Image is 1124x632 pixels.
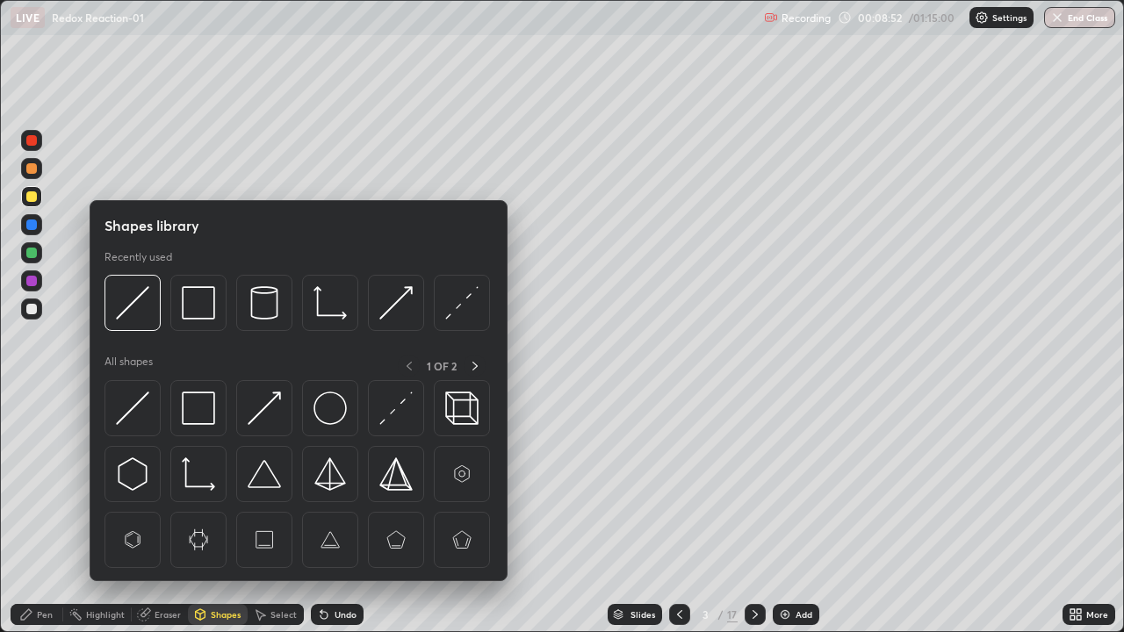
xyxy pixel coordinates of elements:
[313,523,347,557] img: svg+xml;charset=utf-8,%3Csvg%20xmlns%3D%22http%3A%2F%2Fwww.w3.org%2F2000%2Fsvg%22%20width%3D%2265...
[313,286,347,320] img: svg+xml;charset=utf-8,%3Csvg%20xmlns%3D%22http%3A%2F%2Fwww.w3.org%2F2000%2Fsvg%22%20width%3D%2233...
[727,607,738,622] div: 17
[445,391,479,425] img: svg+xml;charset=utf-8,%3Csvg%20xmlns%3D%22http%3A%2F%2Fwww.w3.org%2F2000%2Fsvg%22%20width%3D%2235...
[104,250,172,264] p: Recently used
[248,457,281,491] img: svg+xml;charset=utf-8,%3Csvg%20xmlns%3D%22http%3A%2F%2Fwww.w3.org%2F2000%2Fsvg%22%20width%3D%2238...
[782,11,831,25] p: Recording
[379,523,413,557] img: svg+xml;charset=utf-8,%3Csvg%20xmlns%3D%22http%3A%2F%2Fwww.w3.org%2F2000%2Fsvg%22%20width%3D%2265...
[116,457,149,491] img: svg+xml;charset=utf-8,%3Csvg%20xmlns%3D%22http%3A%2F%2Fwww.w3.org%2F2000%2Fsvg%22%20width%3D%2230...
[248,391,281,425] img: svg+xml;charset=utf-8,%3Csvg%20xmlns%3D%22http%3A%2F%2Fwww.w3.org%2F2000%2Fsvg%22%20width%3D%2230...
[116,286,149,320] img: svg+xml;charset=utf-8,%3Csvg%20xmlns%3D%22http%3A%2F%2Fwww.w3.org%2F2000%2Fsvg%22%20width%3D%2230...
[37,610,53,619] div: Pen
[182,523,215,557] img: svg+xml;charset=utf-8,%3Csvg%20xmlns%3D%22http%3A%2F%2Fwww.w3.org%2F2000%2Fsvg%22%20width%3D%2265...
[764,11,778,25] img: recording.375f2c34.svg
[335,610,357,619] div: Undo
[379,286,413,320] img: svg+xml;charset=utf-8,%3Csvg%20xmlns%3D%22http%3A%2F%2Fwww.w3.org%2F2000%2Fsvg%22%20width%3D%2230...
[313,391,347,425] img: svg+xml;charset=utf-8,%3Csvg%20xmlns%3D%22http%3A%2F%2Fwww.w3.org%2F2000%2Fsvg%22%20width%3D%2236...
[778,607,792,621] img: add-slide-button
[379,391,413,425] img: svg+xml;charset=utf-8,%3Csvg%20xmlns%3D%22http%3A%2F%2Fwww.w3.org%2F2000%2Fsvg%22%20width%3D%2230...
[992,13,1027,22] p: Settings
[1086,610,1108,619] div: More
[1050,11,1064,25] img: end-class-cross
[86,610,125,619] div: Highlight
[16,11,40,25] p: LIVE
[270,610,297,619] div: Select
[248,523,281,557] img: svg+xml;charset=utf-8,%3Csvg%20xmlns%3D%22http%3A%2F%2Fwww.w3.org%2F2000%2Fsvg%22%20width%3D%2265...
[155,610,181,619] div: Eraser
[445,286,479,320] img: svg+xml;charset=utf-8,%3Csvg%20xmlns%3D%22http%3A%2F%2Fwww.w3.org%2F2000%2Fsvg%22%20width%3D%2230...
[182,391,215,425] img: svg+xml;charset=utf-8,%3Csvg%20xmlns%3D%22http%3A%2F%2Fwww.w3.org%2F2000%2Fsvg%22%20width%3D%2234...
[52,11,144,25] p: Redox Reaction-01
[427,359,457,373] p: 1 OF 2
[445,523,479,557] img: svg+xml;charset=utf-8,%3Csvg%20xmlns%3D%22http%3A%2F%2Fwww.w3.org%2F2000%2Fsvg%22%20width%3D%2265...
[116,391,149,425] img: svg+xml;charset=utf-8,%3Csvg%20xmlns%3D%22http%3A%2F%2Fwww.w3.org%2F2000%2Fsvg%22%20width%3D%2230...
[182,457,215,491] img: svg+xml;charset=utf-8,%3Csvg%20xmlns%3D%22http%3A%2F%2Fwww.w3.org%2F2000%2Fsvg%22%20width%3D%2233...
[796,610,812,619] div: Add
[182,286,215,320] img: svg+xml;charset=utf-8,%3Csvg%20xmlns%3D%22http%3A%2F%2Fwww.w3.org%2F2000%2Fsvg%22%20width%3D%2234...
[104,215,199,236] h5: Shapes library
[718,609,724,620] div: /
[116,523,149,557] img: svg+xml;charset=utf-8,%3Csvg%20xmlns%3D%22http%3A%2F%2Fwww.w3.org%2F2000%2Fsvg%22%20width%3D%2265...
[1044,7,1115,28] button: End Class
[248,286,281,320] img: svg+xml;charset=utf-8,%3Csvg%20xmlns%3D%22http%3A%2F%2Fwww.w3.org%2F2000%2Fsvg%22%20width%3D%2228...
[445,457,479,491] img: svg+xml;charset=utf-8,%3Csvg%20xmlns%3D%22http%3A%2F%2Fwww.w3.org%2F2000%2Fsvg%22%20width%3D%2265...
[211,610,241,619] div: Shapes
[697,609,715,620] div: 3
[379,457,413,491] img: svg+xml;charset=utf-8,%3Csvg%20xmlns%3D%22http%3A%2F%2Fwww.w3.org%2F2000%2Fsvg%22%20width%3D%2234...
[975,11,989,25] img: class-settings-icons
[313,457,347,491] img: svg+xml;charset=utf-8,%3Csvg%20xmlns%3D%22http%3A%2F%2Fwww.w3.org%2F2000%2Fsvg%22%20width%3D%2234...
[630,610,655,619] div: Slides
[104,355,153,377] p: All shapes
